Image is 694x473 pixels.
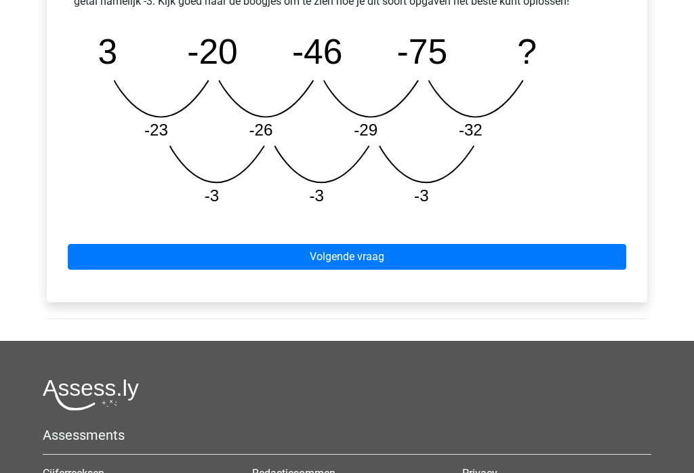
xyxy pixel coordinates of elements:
[68,245,626,270] a: Volgende vraag
[43,379,139,411] img: Assessly logo
[43,428,651,444] h5: Assessments
[144,121,168,140] tspan: -23
[459,121,483,140] tspan: -32
[354,121,378,140] tspan: -29
[98,33,118,72] tspan: 3
[292,33,343,72] tspan: -46
[397,33,448,72] tspan: -75
[249,121,273,140] tspan: -26
[187,33,238,72] tspan: -20
[310,187,325,205] tspan: -3
[205,187,220,205] tspan: -3
[518,33,537,72] tspan: ?
[415,187,430,205] tspan: -3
